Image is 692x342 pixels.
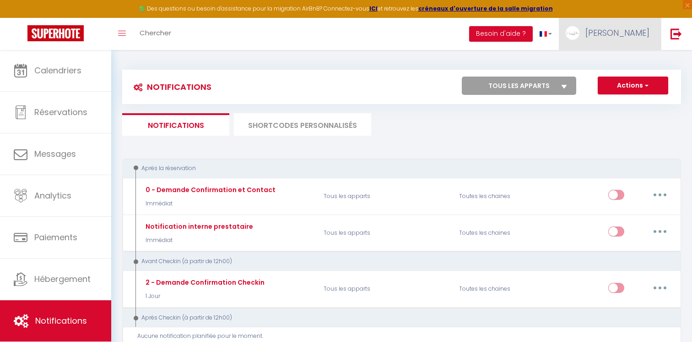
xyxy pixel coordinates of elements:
span: Hébergement [34,273,91,285]
a: créneaux d'ouverture de la salle migration [418,5,553,12]
div: Avant Checkin (à partir de 12h00) [131,257,662,266]
span: Analytics [34,190,71,201]
button: Ouvrir le widget de chat LiveChat [7,4,35,31]
div: Après Checkin (à partir de 12h00) [131,314,662,322]
span: Réservations [34,106,87,118]
span: Calendriers [34,65,81,76]
div: Notification interne prestataire [143,221,253,232]
div: Toutes les chaines [453,276,543,303]
div: 2 - Demande Confirmation Checkin [143,277,265,287]
p: Tous les apparts [318,220,453,246]
li: Notifications [122,113,229,136]
img: ... [566,26,579,40]
p: 1 Jour [143,292,265,301]
span: Chercher [140,28,171,38]
img: logout [670,28,682,39]
p: Immédiat [143,199,276,208]
p: Tous les apparts [318,276,453,303]
span: Paiements [34,232,77,243]
p: Tous les apparts [318,183,453,210]
div: 0 - Demande Confirmation et Contact [143,185,276,195]
img: Super Booking [27,25,84,41]
div: Toutes les chaines [453,220,543,246]
div: Aucune notification planifiée pour le moment. [137,332,673,341]
div: Après la réservation [131,164,662,173]
button: Actions [598,77,668,95]
a: ICI [369,5,378,12]
span: Notifications [35,315,87,326]
p: Immédiat [143,236,253,245]
button: Besoin d'aide ? [469,26,533,42]
span: [PERSON_NAME] [585,27,649,39]
li: SHORTCODES PERSONNALISÉS [234,113,371,136]
a: ... [PERSON_NAME] [559,18,661,50]
span: Messages [34,148,76,160]
div: Toutes les chaines [453,183,543,210]
a: Chercher [133,18,178,50]
h3: Notifications [129,77,211,97]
